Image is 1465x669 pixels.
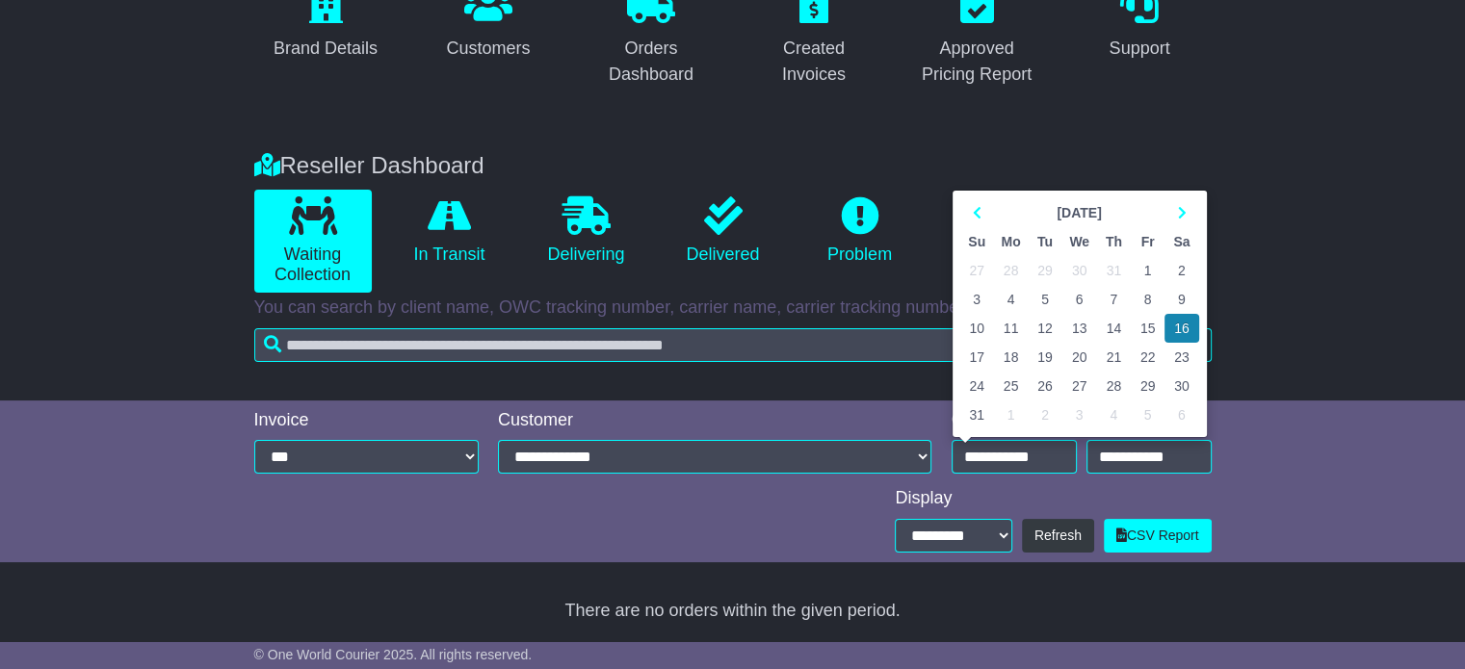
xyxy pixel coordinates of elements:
[1097,314,1131,343] td: 14
[960,227,994,256] th: Su
[895,488,1211,509] div: Display
[1131,256,1164,285] td: 1
[994,285,1029,314] td: 4
[254,190,372,293] a: Waiting Collection
[1131,227,1164,256] th: Fr
[1131,285,1164,314] td: 8
[1062,400,1097,429] td: 3
[1028,285,1061,314] td: 5
[274,36,378,62] div: Brand Details
[249,601,1216,622] div: There are no orders within the given period.
[665,190,782,272] a: Delivered
[1097,400,1131,429] td: 4
[994,256,1029,285] td: 28
[1028,343,1061,372] td: 19
[1062,256,1097,285] td: 30
[1164,343,1198,372] td: 23
[245,152,1221,180] div: Reseller Dashboard
[1164,227,1198,256] th: Sa
[1097,343,1131,372] td: 21
[801,190,919,272] a: Problem
[1097,227,1131,256] th: Th
[994,314,1029,343] td: 11
[960,400,994,429] td: 31
[1022,519,1094,553] button: Refresh
[1097,285,1131,314] td: 7
[960,372,994,400] td: 24
[994,343,1029,372] td: 18
[254,410,480,431] div: Invoice
[1062,227,1097,256] th: We
[254,647,533,662] span: © One World Courier 2025. All rights reserved.
[1062,372,1097,400] td: 27
[1131,314,1164,343] td: 15
[592,36,711,88] div: Orders Dashboard
[1164,314,1198,343] td: 16
[1028,372,1061,400] td: 26
[938,190,1056,272] a: Unknown
[994,372,1029,400] td: 25
[1097,256,1131,285] td: 31
[498,410,932,431] div: Customer
[960,256,994,285] td: 27
[1028,227,1061,256] th: Tu
[1164,372,1198,400] td: 30
[960,314,994,343] td: 10
[755,36,874,88] div: Created Invoices
[1028,400,1061,429] td: 2
[1131,372,1164,400] td: 29
[528,190,645,272] a: Delivering
[994,198,1164,227] th: Select Month
[994,400,1029,429] td: 1
[1062,314,1097,343] td: 13
[254,297,1212,319] p: You can search by client name, OWC tracking number, carrier name, carrier tracking number or refe...
[1097,372,1131,400] td: 28
[994,227,1029,256] th: Mo
[1131,400,1164,429] td: 5
[1164,285,1198,314] td: 9
[1104,519,1212,553] a: CSV Report
[1164,256,1198,285] td: 2
[1164,400,1198,429] td: 6
[1062,343,1097,372] td: 20
[1109,36,1169,62] div: Support
[391,190,509,272] a: In Transit
[960,343,994,372] td: 17
[960,285,994,314] td: 3
[446,36,530,62] div: Customers
[1028,256,1061,285] td: 29
[1131,343,1164,372] td: 22
[918,36,1036,88] div: Approved Pricing Report
[1028,314,1061,343] td: 12
[1062,285,1097,314] td: 6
